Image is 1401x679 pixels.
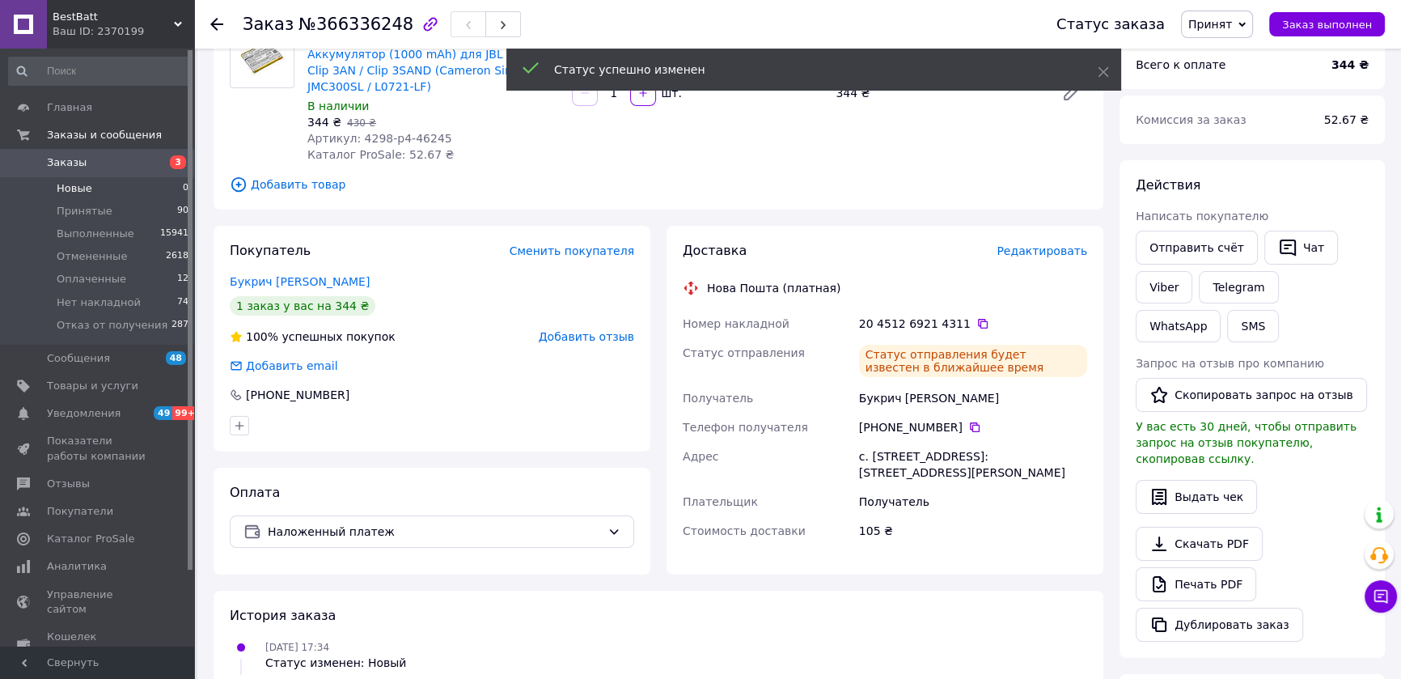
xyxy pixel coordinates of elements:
[1136,567,1256,601] a: Печать PDF
[166,351,186,365] span: 48
[347,117,376,129] span: 430 ₴
[160,227,188,241] span: 15941
[1227,310,1279,342] button: SMS
[230,296,375,316] div: 1 заказ у вас на 344 ₴
[171,318,188,333] span: 287
[307,116,341,129] span: 344 ₴
[856,516,1090,545] div: 105 ₴
[57,249,127,264] span: Отмененные
[683,243,747,258] span: Доставка
[683,346,805,359] span: Статус отправления
[57,318,167,333] span: Отказ от получения
[177,295,188,310] span: 74
[244,387,351,403] div: [PHONE_NUMBER]
[47,532,134,546] span: Каталог ProSale
[1136,378,1367,412] button: Скопировать запрос на отзыв
[265,642,329,653] span: [DATE] 17:34
[1269,12,1385,36] button: Заказ выполнен
[57,181,92,196] span: Новые
[1264,231,1338,265] button: Чат
[47,504,113,519] span: Покупатели
[1136,113,1247,126] span: Комиссия за заказ
[228,358,340,374] div: Добавить email
[230,485,280,500] span: Оплата
[683,317,789,330] span: Номер накладной
[510,244,634,257] span: Сменить покупателя
[47,588,150,617] span: Управление сайтом
[154,406,172,420] span: 49
[703,280,844,296] div: Нова Пошта (платная)
[1199,271,1278,303] a: Telegram
[1056,16,1165,32] div: Статус заказа
[47,100,92,115] span: Главная
[172,406,199,420] span: 99+
[1136,357,1324,370] span: Запрос на отзыв про компанию
[177,272,188,286] span: 12
[683,524,806,537] span: Стоимость доставки
[57,272,126,286] span: Оплаченные
[230,243,311,258] span: Покупатель
[57,204,112,219] span: Принятые
[210,16,223,32] div: Вернуться назад
[1136,480,1257,514] button: Выдать чек
[307,132,452,145] span: Артикул: 4298-p4-46245
[53,10,174,24] span: BestBatt
[47,406,121,421] span: Уведомления
[298,15,413,34] span: №366336248
[47,477,90,491] span: Отзывы
[856,487,1090,516] div: Получатель
[1136,527,1263,561] a: Скачать PDF
[307,148,454,161] span: Каталог ProSale: 52.67 ₴
[230,608,336,623] span: История заказа
[231,35,294,76] img: Аккумулятор (1000 mAh) для JBL Clip 3 / Clip 3AN / Clip 3SAND (Cameron Sino CS-JMC300SL / L0721-LF)
[183,181,188,196] span: 0
[47,351,110,366] span: Сообщения
[1365,580,1397,613] button: Чат с покупателем
[177,204,188,219] span: 90
[47,128,162,142] span: Заказы и сообщения
[47,630,150,659] span: Кошелек компании
[539,330,634,343] span: Добавить отзыв
[1136,58,1225,71] span: Всего к оплате
[859,316,1087,332] div: 20 4512 6921 4311
[243,15,294,34] span: Заказ
[53,24,194,39] div: Ваш ID: 2370199
[683,450,718,463] span: Адрес
[166,249,188,264] span: 2618
[856,442,1090,487] div: с. [STREET_ADDRESS]: [STREET_ADDRESS][PERSON_NAME]
[47,155,87,170] span: Заказы
[1282,19,1372,31] span: Заказ выполнен
[246,330,278,343] span: 100%
[1188,18,1232,31] span: Принят
[1324,113,1369,126] span: 52.67 ₴
[230,176,1087,193] span: Добавить товар
[554,62,1057,78] div: Статус успешно изменен
[997,244,1087,257] span: Редактировать
[230,275,370,288] a: Букрич [PERSON_NAME]
[268,523,601,541] span: Наложенный платеж
[1136,210,1268,223] span: Написать покупателю
[1136,177,1200,193] span: Действия
[57,227,134,241] span: Выполненные
[307,100,369,112] span: В наличии
[57,295,141,310] span: Нет накладной
[47,379,138,393] span: Товары и услуги
[1136,310,1221,342] a: WhatsApp
[47,434,150,463] span: Показатели работы компании
[1136,271,1192,303] a: Viber
[307,48,546,93] a: Аккумулятор (1000 mAh) для JBL Clip 3 / Clip 3AN / Clip 3SAND (Cameron Sino CS-JMC300SL / L0721-LF)
[859,419,1087,435] div: [PHONE_NUMBER]
[683,421,808,434] span: Телефон получателя
[230,329,396,345] div: успешных покупок
[265,655,406,671] div: Статус изменен: Новый
[683,495,758,508] span: Плательщик
[1331,58,1369,71] b: 344 ₴
[8,57,190,86] input: Поиск
[1136,608,1303,642] button: Дублировать заказ
[244,358,340,374] div: Добавить email
[1136,231,1258,265] button: Отправить счёт
[683,392,753,405] span: Получатель
[856,384,1090,413] div: Букрич [PERSON_NAME]
[1136,420,1357,465] span: У вас есть 30 дней, чтобы отправить запрос на отзыв покупателю, скопировав ссылку.
[47,559,107,574] span: Аналитика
